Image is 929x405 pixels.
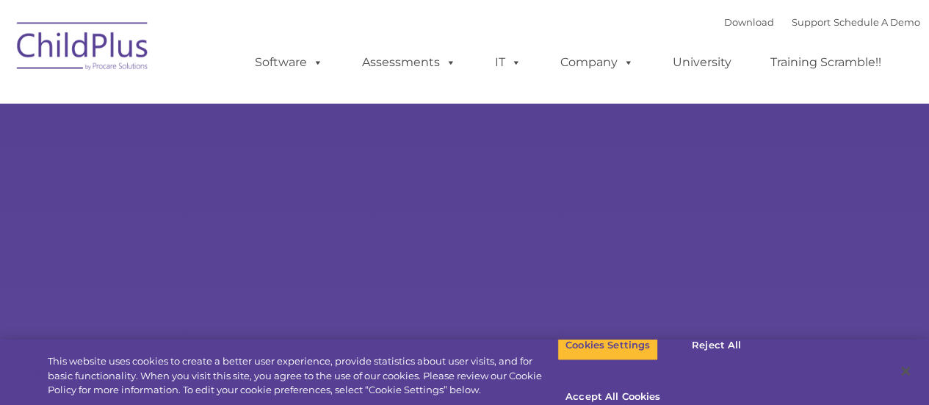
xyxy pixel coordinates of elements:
[480,48,536,77] a: IT
[48,354,557,398] div: This website uses cookies to create a better user experience, provide statistics about user visit...
[756,48,896,77] a: Training Scramble!!
[557,330,658,361] button: Cookies Settings
[546,48,648,77] a: Company
[10,12,156,85] img: ChildPlus by Procare Solutions
[889,355,922,387] button: Close
[658,48,746,77] a: University
[724,16,920,28] font: |
[670,330,762,361] button: Reject All
[240,48,338,77] a: Software
[347,48,471,77] a: Assessments
[724,16,774,28] a: Download
[792,16,831,28] a: Support
[834,16,920,28] a: Schedule A Demo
